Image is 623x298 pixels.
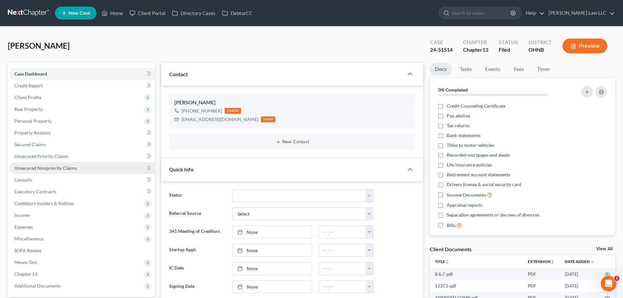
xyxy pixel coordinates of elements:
label: Referral Source [166,207,229,220]
span: 13 [482,46,488,53]
div: [PHONE_NUMBER] [182,108,222,114]
span: Credit Report [14,83,43,88]
a: Help [523,7,545,19]
span: Recorded mortgages and deeds [447,152,510,158]
span: Life insurance policies [447,162,492,168]
td: PDF [523,268,560,280]
span: Case Dashboard [14,71,47,77]
span: Retirement account statements [447,171,510,178]
i: expand_more [590,260,594,264]
strong: 0% Completed [438,87,468,93]
a: Docs [430,63,452,76]
label: IC Date [166,262,229,275]
a: Extensionunfold_more [528,259,554,264]
span: Lawsuits [14,177,32,183]
a: Unsecured Nonpriority Claims [9,162,155,174]
div: Case [430,39,453,46]
span: Appraisal reports [447,202,482,208]
div: 24-51514 [430,46,453,54]
div: Chapter [463,39,488,46]
span: Miscellaneous [14,236,43,241]
i: unfold_more [550,260,554,264]
a: Executory Contracts [9,186,155,198]
span: SOFA Review [14,248,42,253]
span: Expenses [14,224,33,230]
span: Titles to motor vehicles [447,142,494,149]
span: Income [14,212,29,218]
span: Chapter 13 [14,271,37,277]
a: Home [98,7,126,19]
span: Means Test [14,259,37,265]
span: Tax returns [447,122,470,129]
td: [DATE] [560,280,599,292]
a: None [233,281,312,293]
a: Directory Cases [169,7,219,19]
a: Lawsuits [9,174,155,186]
div: Client Documents [430,246,472,253]
td: [DATE] [560,268,599,280]
div: Filed [499,46,518,54]
a: Property Analysis [9,127,155,139]
a: Timer [532,63,555,76]
span: Codebtors Insiders & Notices [14,201,74,206]
div: [PERSON_NAME] [174,99,410,107]
span: Real Property [14,106,43,112]
input: -- : -- [319,226,366,238]
a: Events [480,63,506,76]
label: 341 Meeting of Creditors [166,225,229,238]
span: Bills [447,222,456,229]
i: unfold_more [445,260,449,264]
span: Quick Info [169,166,194,172]
td: 122C1-pdf [430,280,523,292]
a: None [233,226,312,238]
span: Pay advices [447,113,470,119]
iframe: Intercom live chat [601,276,616,291]
span: Additional Documents [14,283,61,289]
span: Secured Claims [14,142,46,147]
span: Personal Property [14,118,52,124]
a: Client Portal [126,7,169,19]
div: Status [499,39,518,46]
span: [PERSON_NAME] [8,41,70,50]
span: Income Documents [447,192,486,198]
div: mobile [225,108,241,114]
div: Chapter [463,46,488,54]
span: Executory Contracts [14,189,56,194]
a: DebtorCC [219,7,256,19]
button: Preview [562,39,607,53]
input: -- : -- [319,262,366,275]
a: SOFA Review [9,245,155,256]
span: Property Analysis [14,130,51,135]
span: 2 [614,276,619,281]
span: Unsecured Priority Claims [14,153,68,159]
a: Date Added expand_more [565,259,594,264]
span: New Case [68,11,90,16]
a: Credit Report [9,80,155,92]
div: home [261,116,275,122]
span: Unsecured Nonpriority Claims [14,165,77,171]
span: Credit Counseling Certificate [447,103,505,109]
span: Separation agreements or decrees of divorces [447,212,539,218]
td: PDF [523,280,560,292]
div: [EMAIL_ADDRESS][DOMAIN_NAME] [182,116,258,123]
label: Status [166,189,229,202]
span: Drivers license & social security card [447,181,521,188]
a: Case Dashboard [9,68,155,80]
a: [PERSON_NAME] Law LLC [545,7,615,19]
input: -- : -- [319,281,366,293]
span: Bank statements [447,132,480,139]
a: None [233,244,312,256]
label: Signing Date [166,280,229,293]
span: Contact [169,71,188,77]
a: View All [596,247,613,251]
a: Tasks [455,63,477,76]
a: Titleunfold_more [435,259,449,264]
span: Client Profile [14,95,42,100]
a: Fees [508,63,529,76]
a: Secured Claims [9,139,155,150]
a: None [233,262,312,275]
div: District [528,39,552,46]
div: OHNB [528,46,552,54]
button: New Contact [174,139,410,145]
a: Unsecured Priority Claims [9,150,155,162]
